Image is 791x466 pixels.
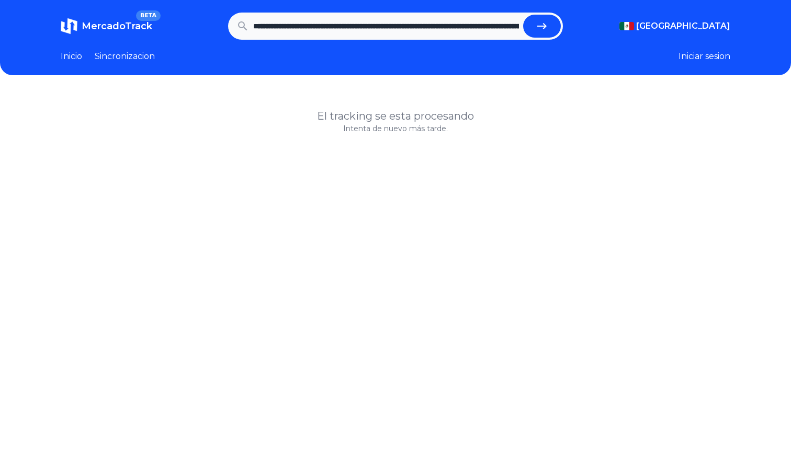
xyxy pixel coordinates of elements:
[136,10,161,21] span: BETA
[619,20,730,32] button: [GEOGRAPHIC_DATA]
[679,50,730,63] button: Iniciar sesion
[61,50,82,63] a: Inicio
[61,123,730,134] p: Intenta de nuevo más tarde.
[95,50,155,63] a: Sincronizacion
[61,109,730,123] h1: El tracking se esta procesando
[636,20,730,32] span: [GEOGRAPHIC_DATA]
[619,22,634,30] img: Mexico
[61,18,77,34] img: MercadoTrack
[82,20,152,32] span: MercadoTrack
[61,18,152,34] a: MercadoTrackBETA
